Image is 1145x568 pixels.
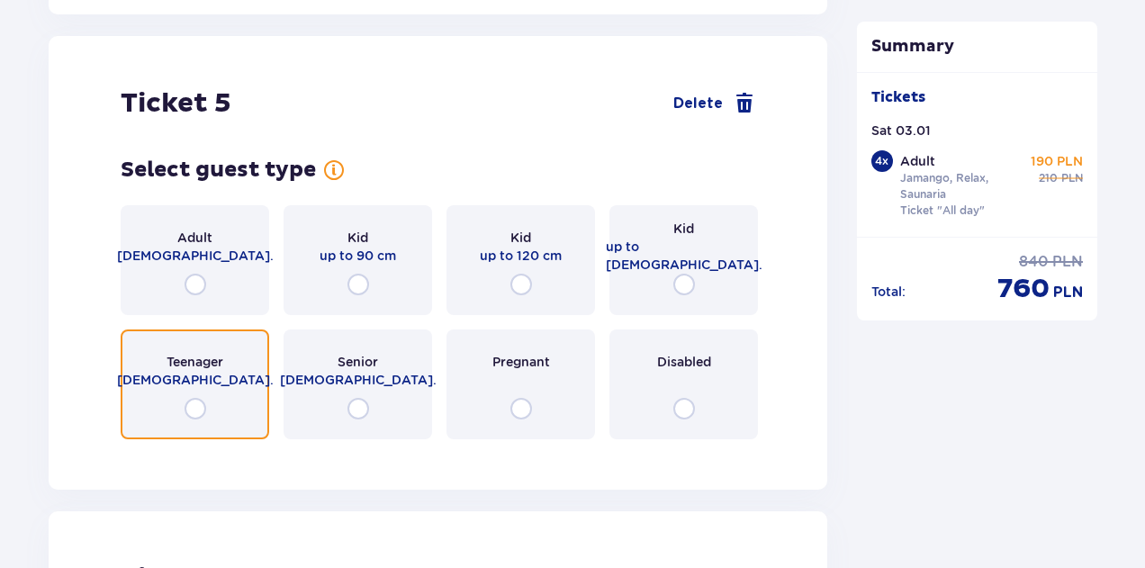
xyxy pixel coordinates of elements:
[117,371,274,389] p: [DEMOGRAPHIC_DATA].
[900,170,1024,203] p: Jamango, Relax, Saunaria
[510,229,531,247] p: Kid
[121,157,316,184] p: Select guest type
[1031,152,1083,170] p: 190 PLN
[871,150,893,172] div: 4 x
[900,152,935,170] p: Adult
[177,229,212,247] p: Adult
[857,36,1098,58] p: Summary
[347,229,368,247] p: Kid
[117,247,274,265] p: [DEMOGRAPHIC_DATA].
[871,283,906,301] p: Total :
[997,272,1050,306] p: 760
[1061,170,1083,186] p: PLN
[871,87,925,107] p: Tickets
[492,353,550,371] p: Pregnant
[480,247,562,265] p: up to 120 cm
[280,371,437,389] p: [DEMOGRAPHIC_DATA].
[673,220,694,238] p: Kid
[1053,283,1083,302] p: PLN
[1039,170,1058,186] p: 210
[320,247,396,265] p: up to 90 cm
[673,94,723,113] span: Delete
[606,238,762,274] p: up to [DEMOGRAPHIC_DATA].
[1019,252,1049,272] p: 840
[1052,252,1083,272] p: PLN
[338,353,378,371] p: Senior
[871,122,931,140] p: Sat 03.01
[900,203,985,219] p: Ticket "All day"
[673,93,755,114] a: Delete
[167,353,223,371] p: Teenager
[657,353,711,371] p: Disabled
[121,86,231,121] p: Ticket 5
